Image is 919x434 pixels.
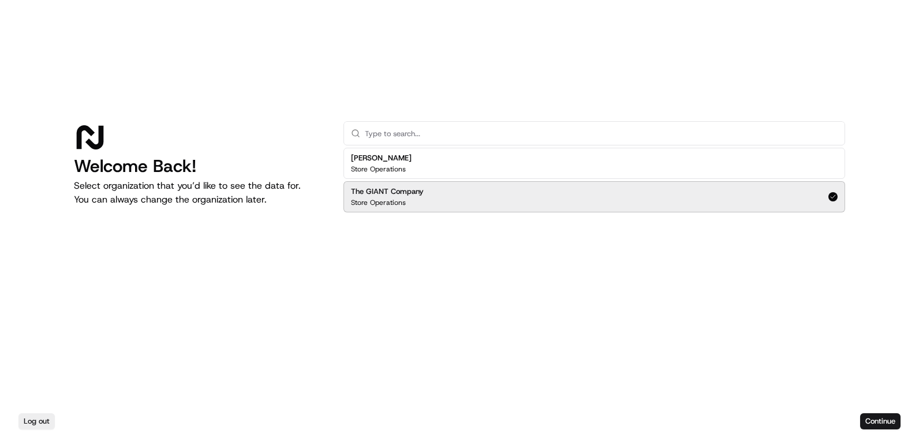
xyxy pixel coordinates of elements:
p: Store Operations [351,164,406,174]
input: Type to search... [365,122,838,145]
h1: Welcome Back! [74,156,325,177]
button: Continue [860,413,901,429]
h2: [PERSON_NAME] [351,153,412,163]
h2: The GIANT Company [351,186,424,197]
p: Store Operations [351,198,406,207]
p: Select organization that you’d like to see the data for. You can always change the organization l... [74,179,325,207]
button: Log out [18,413,55,429]
div: Suggestions [343,145,845,215]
